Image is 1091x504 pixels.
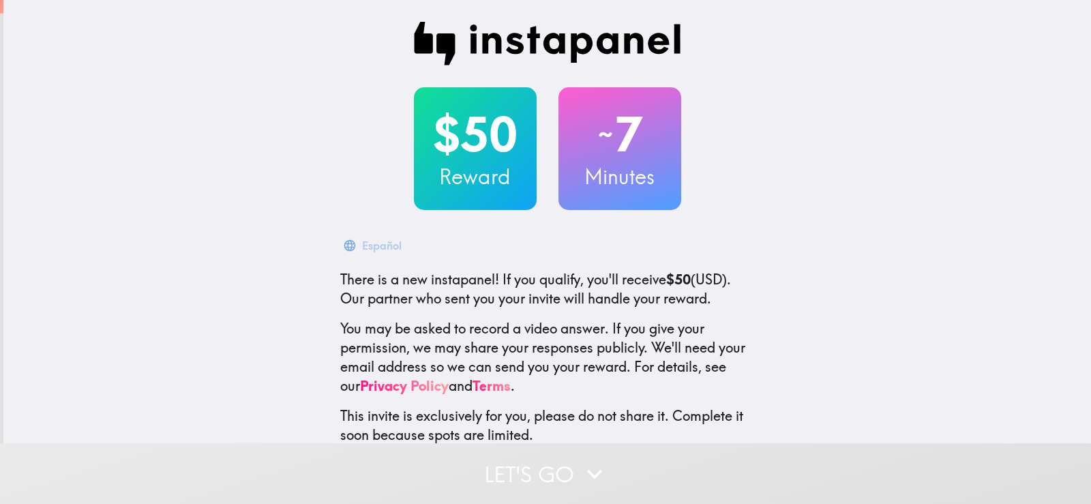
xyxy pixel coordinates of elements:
[414,22,681,65] img: Instapanel
[362,236,402,255] div: Español
[340,232,407,259] button: Español
[414,162,537,191] h3: Reward
[340,319,755,396] p: You may be asked to record a video answer. If you give your permission, we may share your respons...
[666,271,691,288] b: $50
[473,377,511,394] a: Terms
[558,162,681,191] h3: Minutes
[414,106,537,162] h2: $50
[340,270,755,308] p: If you qualify, you'll receive (USD) . Our partner who sent you your invite will handle your reward.
[360,377,449,394] a: Privacy Policy
[596,114,615,155] span: ~
[340,406,755,445] p: This invite is exclusively for you, please do not share it. Complete it soon because spots are li...
[558,106,681,162] h2: 7
[340,271,499,288] span: There is a new instapanel!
